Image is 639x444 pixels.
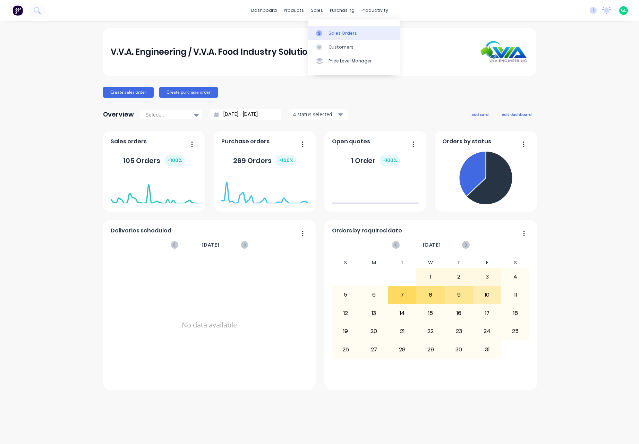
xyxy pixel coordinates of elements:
[360,323,388,340] div: 20
[103,87,154,98] button: Create sales order
[103,108,134,121] div: Overview
[473,323,501,340] div: 24
[12,5,23,16] img: Factory
[473,258,501,268] div: F
[280,5,307,16] div: products
[473,341,501,358] div: 31
[248,5,280,16] a: dashboard
[360,305,388,322] div: 13
[502,268,529,285] div: 4
[332,286,360,304] div: 5
[502,323,529,340] div: 25
[308,26,400,40] a: Sales Orders
[164,155,185,166] div: + 100 %
[289,109,348,120] button: 4 status selected
[329,44,353,50] div: Customers
[423,241,441,249] span: [DATE]
[360,258,388,268] div: M
[332,305,360,322] div: 12
[417,341,444,358] div: 29
[293,111,337,118] div: 4 status selected
[445,286,473,304] div: 9
[329,30,357,36] div: Sales Orders
[308,40,400,54] a: Customers
[389,286,416,304] div: 7
[233,155,296,166] div: 269 Orders
[497,110,536,119] button: edit dashboard
[417,305,444,322] div: 15
[332,258,360,268] div: S
[358,5,392,16] div: productivity
[445,305,473,322] div: 16
[329,58,372,64] div: Price Level Manager
[308,54,400,68] a: Price Level Manager
[360,286,388,304] div: 6
[332,323,360,340] div: 19
[501,258,530,268] div: S
[467,110,493,119] button: add card
[332,137,370,146] span: Open quotes
[202,241,220,249] span: [DATE]
[389,341,416,358] div: 28
[621,7,627,14] span: GL
[473,268,501,285] div: 3
[445,341,473,358] div: 30
[502,305,529,322] div: 18
[159,87,218,98] button: Create purchase order
[332,341,360,358] div: 26
[445,323,473,340] div: 23
[276,155,296,166] div: + 100 %
[326,5,358,16] div: purchasing
[442,137,491,146] span: Orders by status
[389,323,416,340] div: 21
[445,258,473,268] div: T
[111,137,147,146] span: Sales orders
[360,341,388,358] div: 27
[111,45,317,59] div: V.V.A. Engineering / V.V.A. Food Industry Solutions
[473,286,501,304] div: 10
[332,227,402,235] span: Orders by required date
[388,258,417,268] div: T
[221,137,270,146] span: Purchase orders
[417,286,444,304] div: 8
[380,155,400,166] div: + 100 %
[416,258,445,268] div: W
[389,305,416,322] div: 14
[502,286,529,304] div: 11
[123,155,185,166] div: 105 Orders
[417,323,444,340] div: 22
[445,268,473,285] div: 2
[111,258,308,392] div: No data available
[307,5,326,16] div: sales
[417,268,444,285] div: 1
[473,305,501,322] div: 17
[480,41,528,63] img: V.V.A. Engineering / V.V.A. Food Industry Solutions
[351,155,400,166] div: 1 Order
